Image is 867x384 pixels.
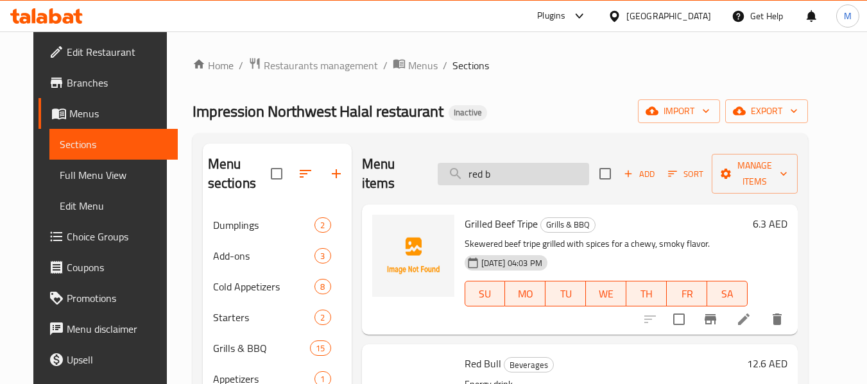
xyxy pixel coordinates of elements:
[753,215,787,233] h6: 6.3 AED
[362,154,423,193] h2: Menu items
[263,160,290,187] span: Select all sections
[707,281,748,306] button: SA
[39,221,178,252] a: Choice Groups
[69,106,168,121] span: Menus
[203,271,352,302] div: Cold Appetizers8
[315,312,330,324] span: 2
[39,313,178,344] a: Menu disclaimer
[314,279,330,294] div: items
[213,310,315,325] span: Starters
[315,250,330,262] span: 3
[540,217,596,233] div: Grills & BBQ
[39,344,178,375] a: Upsell
[248,57,378,74] a: Restaurants management
[712,154,798,194] button: Manage items
[208,154,271,193] h2: Menu sections
[213,248,315,263] span: Add-ons
[586,281,626,306] button: WE
[67,352,168,367] span: Upsell
[504,358,553,372] span: Beverages
[193,58,234,73] a: Home
[537,8,565,24] div: Plugins
[844,9,852,23] span: M
[383,58,388,73] li: /
[315,281,330,293] span: 8
[39,67,178,98] a: Branches
[203,333,352,363] div: Grills & BBQ15
[747,355,787,372] h6: 12.6 AED
[736,312,751,327] a: Edit menu item
[393,57,438,74] a: Menus
[310,340,330,356] div: items
[239,58,243,73] li: /
[541,217,595,232] span: Grills & BBQ
[49,160,178,190] a: Full Menu View
[67,229,168,244] span: Choice Groups
[712,285,743,303] span: SA
[213,340,311,356] span: Grills & BBQ
[372,215,454,297] img: Grilled Beef Tripe
[592,160,619,187] span: Select section
[622,167,657,181] span: Add
[193,97,443,126] span: Impression Northwest Halal restaurant
[505,281,545,306] button: MO
[49,129,178,160] a: Sections
[762,304,793,335] button: delete
[619,164,660,184] button: Add
[452,58,489,73] span: Sections
[438,163,589,185] input: search
[695,304,726,335] button: Branch-specific-item
[626,281,667,306] button: TH
[470,285,501,303] span: SU
[660,164,712,184] span: Sort items
[626,9,711,23] div: [GEOGRAPHIC_DATA]
[311,342,330,355] span: 15
[648,103,710,119] span: import
[545,281,586,306] button: TU
[551,285,581,303] span: TU
[203,302,352,333] div: Starters2
[665,306,692,333] span: Select to update
[672,285,702,303] span: FR
[67,260,168,275] span: Coupons
[67,44,168,60] span: Edit Restaurant
[39,283,178,313] a: Promotions
[290,158,321,189] span: Sort sections
[67,75,168,90] span: Branches
[408,58,438,73] span: Menus
[67,290,168,306] span: Promotions
[213,279,315,294] span: Cold Appetizers
[39,98,178,129] a: Menus
[465,236,748,252] p: Skewered beef tripe grilled with spices for a chewy, smoky flavor.
[725,99,808,123] button: export
[449,105,487,121] div: Inactive
[591,285,621,303] span: WE
[465,214,538,233] span: Grilled Beef Tripe
[668,167,703,181] span: Sort
[193,57,808,74] nav: breadcrumb
[264,58,378,73] span: Restaurants management
[39,252,178,283] a: Coupons
[443,58,447,73] li: /
[315,219,330,231] span: 2
[67,321,168,337] span: Menu disclaimer
[476,257,547,269] span: [DATE] 04:03 PM
[631,285,662,303] span: TH
[203,210,352,240] div: Dumplings2
[203,240,352,271] div: Add-ons3
[314,217,330,233] div: items
[213,217,315,233] div: Dumplings
[49,190,178,221] a: Edit Menu
[60,137,168,152] span: Sections
[314,310,330,325] div: items
[665,164,707,184] button: Sort
[638,99,720,123] button: import
[60,198,168,213] span: Edit Menu
[39,37,178,67] a: Edit Restaurant
[510,285,540,303] span: MO
[735,103,798,119] span: export
[60,167,168,183] span: Full Menu View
